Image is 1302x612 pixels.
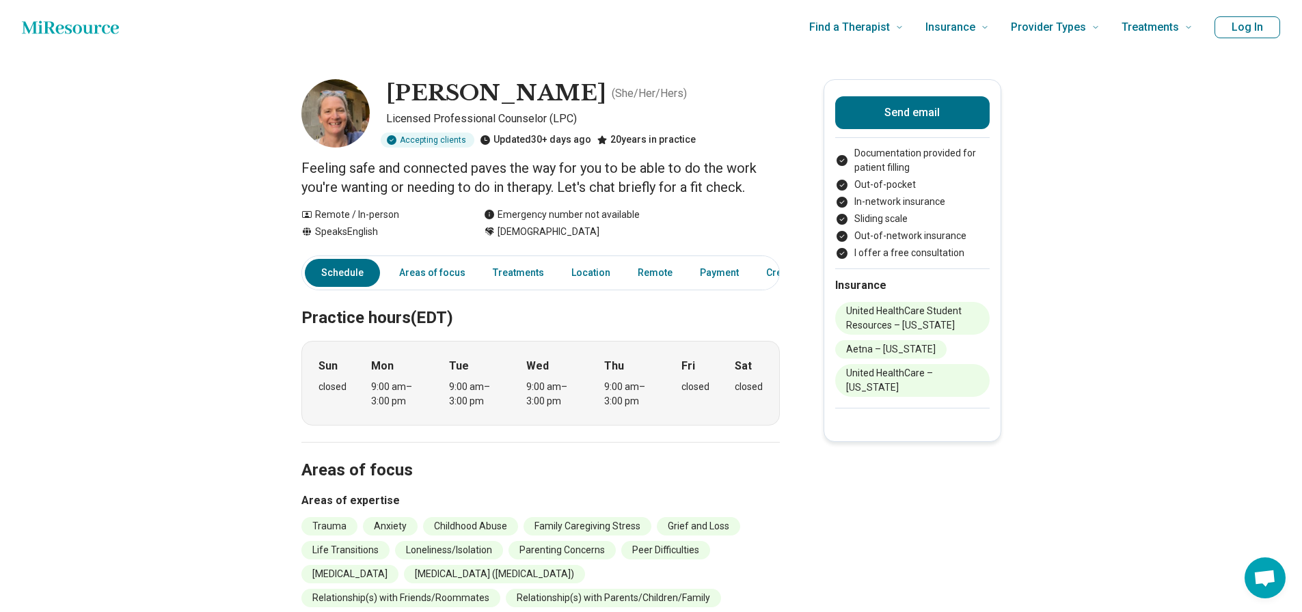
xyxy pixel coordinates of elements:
[835,212,990,226] li: Sliding scale
[301,541,390,559] li: Life Transitions
[301,426,780,482] h2: Areas of focus
[386,111,780,127] p: Licensed Professional Counselor (LPC)
[563,259,619,287] a: Location
[301,517,357,535] li: Trauma
[835,96,990,129] button: Send email
[735,380,763,394] div: closed
[1245,557,1286,598] div: Open chat
[597,133,696,148] div: 20 years in practice
[301,208,457,222] div: Remote / In-person
[681,380,709,394] div: closed
[835,146,990,175] li: Documentation provided for patient filling
[301,565,398,583] li: [MEDICAL_DATA]
[371,358,394,374] strong: Mon
[1122,18,1179,37] span: Treatments
[835,195,990,209] li: In-network insurance
[604,380,657,408] div: 9:00 am – 3:00 pm
[498,225,599,239] span: [DEMOGRAPHIC_DATA]
[604,358,624,374] strong: Thu
[381,133,474,148] div: Accepting clients
[524,517,651,535] li: Family Caregiving Stress
[835,178,990,192] li: Out-of-pocket
[318,358,338,374] strong: Sun
[301,225,457,239] div: Speaks English
[1011,18,1086,37] span: Provider Types
[449,358,469,374] strong: Tue
[526,380,579,408] div: 9:00 am – 3:00 pm
[835,146,990,260] ul: Payment options
[404,565,585,583] li: [MEDICAL_DATA] ([MEDICAL_DATA])
[22,14,119,41] a: Home page
[484,208,640,222] div: Emergency number not available
[506,589,721,607] li: Relationship(s) with Parents/Children/Family
[612,85,687,102] p: ( She/Her/Hers )
[657,517,740,535] li: Grief and Loss
[835,229,990,243] li: Out-of-network insurance
[301,492,780,509] h3: Areas of expertise
[395,541,503,559] li: Loneliness/Isolation
[318,380,347,394] div: closed
[835,246,990,260] li: I offer a free consultation
[363,517,418,535] li: Anxiety
[301,79,370,148] img: Ann Tourangeau, Licensed Professional Counselor (LPC)
[305,259,380,287] a: Schedule
[423,517,518,535] li: Childhood Abuse
[925,18,975,37] span: Insurance
[835,302,990,335] li: United HealthCare Student Resources – [US_STATE]
[391,259,474,287] a: Areas of focus
[692,259,747,287] a: Payment
[835,340,947,359] li: Aetna – [US_STATE]
[485,259,552,287] a: Treatments
[526,358,549,374] strong: Wed
[621,541,710,559] li: Peer Difficulties
[371,380,424,408] div: 9:00 am – 3:00 pm
[835,277,990,294] h2: Insurance
[301,158,780,197] p: Feeling safe and connected paves the way for you to be able to do the work you're wanting or need...
[301,589,500,607] li: Relationship(s) with Friends/Roommates
[508,541,616,559] li: Parenting Concerns
[809,18,890,37] span: Find a Therapist
[301,341,780,426] div: When does the program meet?
[301,274,780,330] h2: Practice hours (EDT)
[758,259,835,287] a: Credentials
[681,358,695,374] strong: Fri
[835,364,990,397] li: United HealthCare – [US_STATE]
[480,133,591,148] div: Updated 30+ days ago
[629,259,681,287] a: Remote
[1215,16,1280,38] button: Log In
[735,358,752,374] strong: Sat
[449,380,502,408] div: 9:00 am – 3:00 pm
[386,79,606,108] h1: [PERSON_NAME]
